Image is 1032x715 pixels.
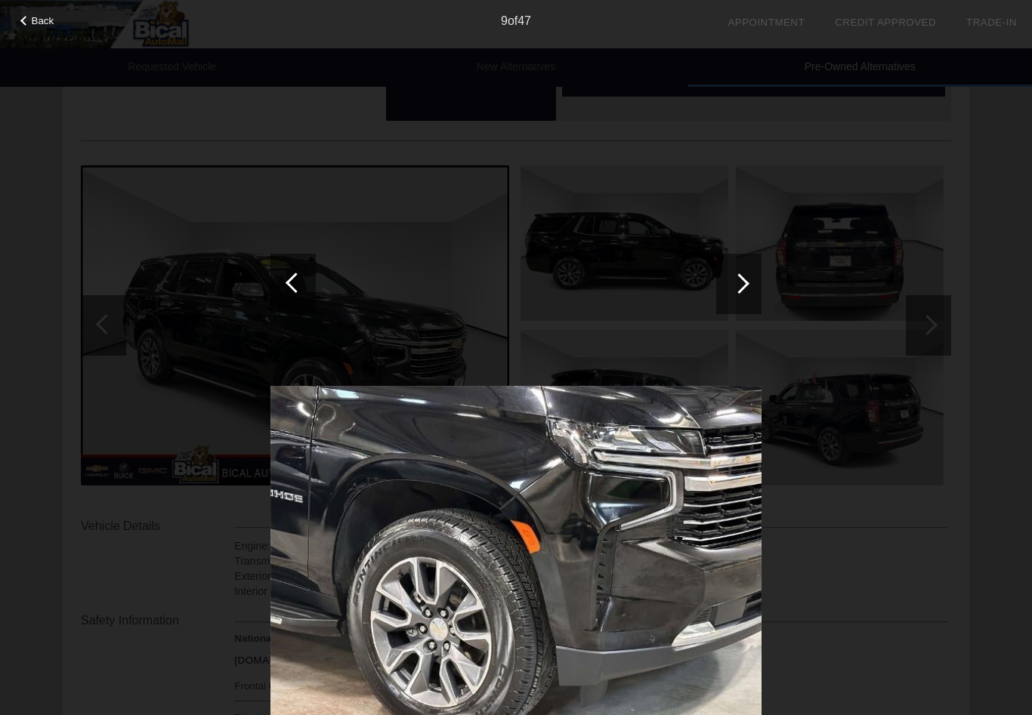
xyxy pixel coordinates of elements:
a: Credit Approved [835,17,936,28]
span: Back [32,15,54,26]
span: 9 [501,14,508,27]
a: Trade-In [966,17,1017,28]
a: Appointment [728,17,805,28]
span: 47 [518,14,531,27]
